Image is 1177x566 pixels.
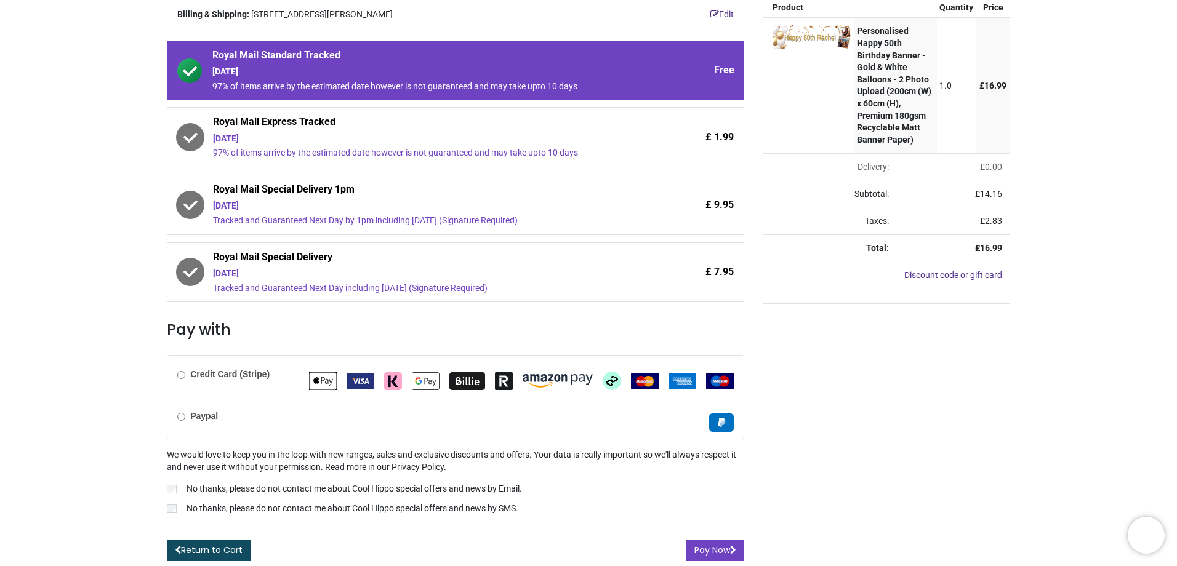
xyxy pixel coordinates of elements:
[980,162,1002,172] span: £
[212,49,630,66] span: Royal Mail Standard Tracked
[213,147,630,159] div: 97% of items arrive by the estimated date however is not guaranteed and may take upto 10 days
[167,319,744,340] h3: Pay with
[213,215,630,227] div: Tracked and Guaranteed Next Day by 1pm including [DATE] (Signature Required)
[980,243,1002,253] span: 16.99
[213,183,630,200] span: Royal Mail Special Delivery 1pm
[347,373,374,389] img: VISA
[866,243,889,253] strong: Total:
[213,268,630,280] div: [DATE]
[449,372,485,390] img: Billie
[710,9,734,21] a: Edit
[631,375,659,385] span: MasterCard
[763,208,896,235] td: Taxes:
[904,270,1002,280] a: Discount code or gift card
[714,63,734,77] span: Free
[412,372,440,390] img: Google Pay
[213,115,630,132] span: Royal Mail Express Tracked
[347,375,374,385] span: VISA
[686,540,744,561] button: Pay Now
[187,503,518,515] p: No thanks, please do not contact me about Cool Hippo special offers and news by SMS.
[705,198,734,212] span: £ 9.95
[763,154,896,181] td: Delivery will be updated after choosing a new delivery method
[167,504,177,513] input: No thanks, please do not contact me about Cool Hippo special offers and news by SMS.
[985,162,1002,172] span: 0.00
[495,375,513,385] span: Revolut Pay
[384,372,402,390] img: Klarna
[975,189,1002,199] span: £
[213,282,630,295] div: Tracked and Guaranteed Next Day including [DATE] (Signature Required)
[167,485,177,493] input: No thanks, please do not contact me about Cool Hippo special offers and news by Email.
[669,373,696,389] img: American Express
[709,413,734,432] img: Paypal
[309,375,337,385] span: Apple Pay
[523,374,593,388] img: Amazon Pay
[449,375,485,385] span: Billie
[631,373,659,389] img: MasterCard
[669,375,696,385] span: American Express
[706,375,734,385] span: Maestro
[167,449,744,517] div: We would love to keep you in the loop with new ranges, sales and exclusive discounts and offers. ...
[309,372,337,390] img: Apple Pay
[167,540,251,561] a: Return to Cart
[705,130,734,144] span: £ 1.99
[705,265,734,279] span: £ 7.95
[213,133,630,145] div: [DATE]
[212,81,630,93] div: 97% of items arrive by the estimated date however is not guaranteed and may take upto 10 days
[213,250,630,268] span: Royal Mail Special Delivery
[177,413,185,421] input: Paypal
[985,216,1002,226] span: 2.83
[187,483,522,495] p: No thanks, please do not contact me about Cool Hippo special offers and news by Email.
[212,66,630,78] div: [DATE]
[979,81,1006,90] span: £
[412,375,440,385] span: Google Pay
[980,216,1002,226] span: £
[190,411,218,421] b: Paypal
[177,9,249,19] b: Billing & Shipping:
[603,375,621,385] span: Afterpay Clearpay
[523,375,593,385] span: Amazon Pay
[980,189,1002,199] span: 14.16
[857,26,931,144] strong: Personalised Happy 50th Birthday Banner - Gold & White Balloons - 2 Photo Upload (200cm (W) x 60c...
[773,25,851,49] img: yJ67rz+Xz6XwiHRebWIt4HAAAAAElFTkSuQmCC
[706,373,734,389] img: Maestro
[984,81,1006,90] span: 16.99
[1128,517,1165,554] iframe: Brevo live chat
[763,181,896,208] td: Subtotal:
[495,372,513,390] img: Revolut Pay
[213,200,630,212] div: [DATE]
[384,375,402,385] span: Klarna
[709,417,734,427] span: Paypal
[975,243,1002,253] strong: £
[939,80,973,92] div: 1.0
[190,369,270,379] b: Credit Card (Stripe)
[603,372,621,390] img: Afterpay Clearpay
[177,371,185,379] input: Credit Card (Stripe)
[251,9,393,21] span: [STREET_ADDRESS][PERSON_NAME]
